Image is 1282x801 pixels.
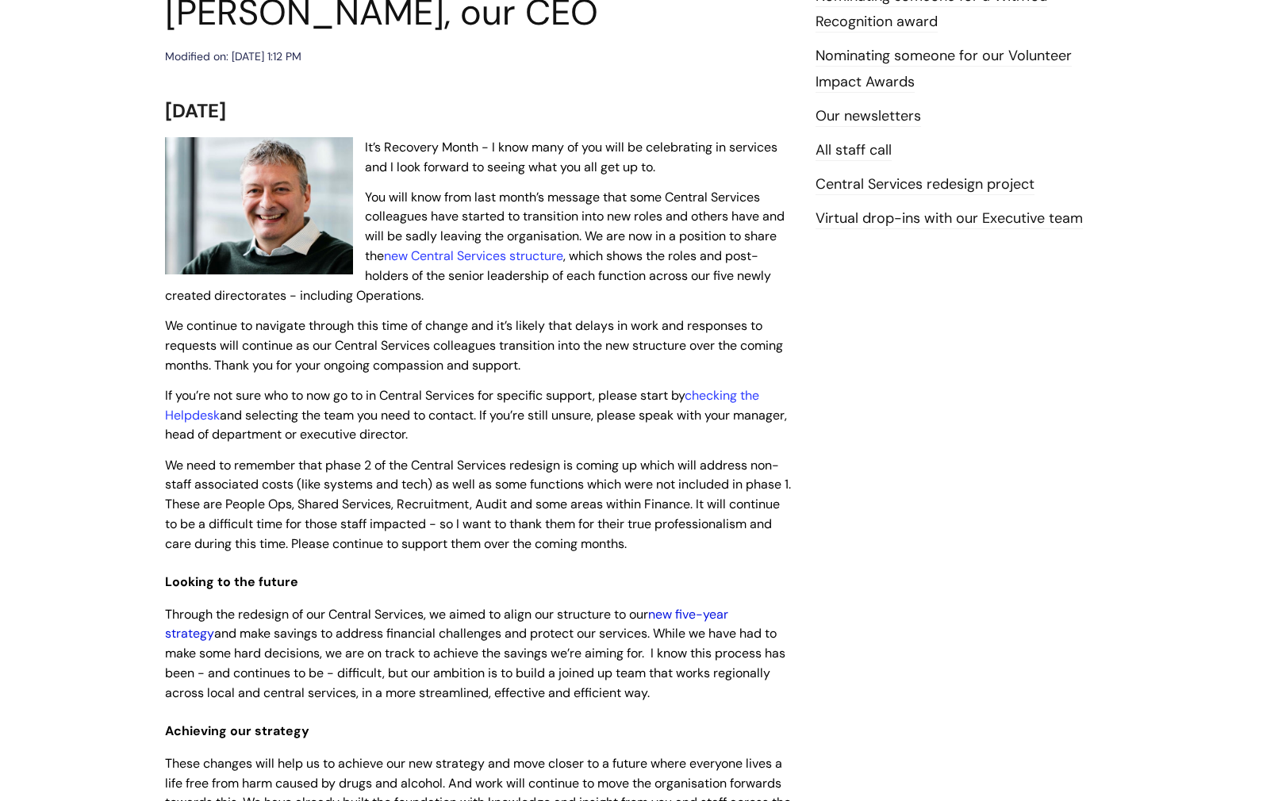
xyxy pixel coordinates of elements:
span: We need to remember that phase 2 of the Central Services redesign is coming up which will address... [165,457,791,552]
a: Nominating someone for our Volunteer Impact Awards [816,46,1072,92]
span: We continue to navigate through this time of change and it’s likely that delays in work and respo... [165,317,783,374]
a: Virtual drop-ins with our Executive team [816,209,1083,229]
span: Through the redesign of our Central Services, we aimed to align our structure to our and make sav... [165,606,785,701]
span: It’s Recovery Month - I know many of you will be celebrating in services and I look forward to se... [365,139,777,175]
span: [DATE] [165,98,226,123]
span: You will know from last month’s message that some Central Services colleagues have started to tra... [165,189,785,304]
span: If you’re not sure who to now go to in Central Services for specific support, please start by and... [165,387,787,443]
a: checking the Helpdesk [165,387,759,423]
div: Modified on: [DATE] 1:12 PM [165,47,301,67]
a: Central Services redesign project [816,174,1034,195]
a: new Central Services structure [384,247,563,264]
span: Looking to the future [165,573,298,590]
a: All staff call [816,140,892,161]
img: WithYou Chief Executive Simon Phillips pictured looking at the camera and smiling [165,137,353,275]
span: Achieving our strategy [165,722,309,739]
a: Our newsletters [816,106,921,127]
